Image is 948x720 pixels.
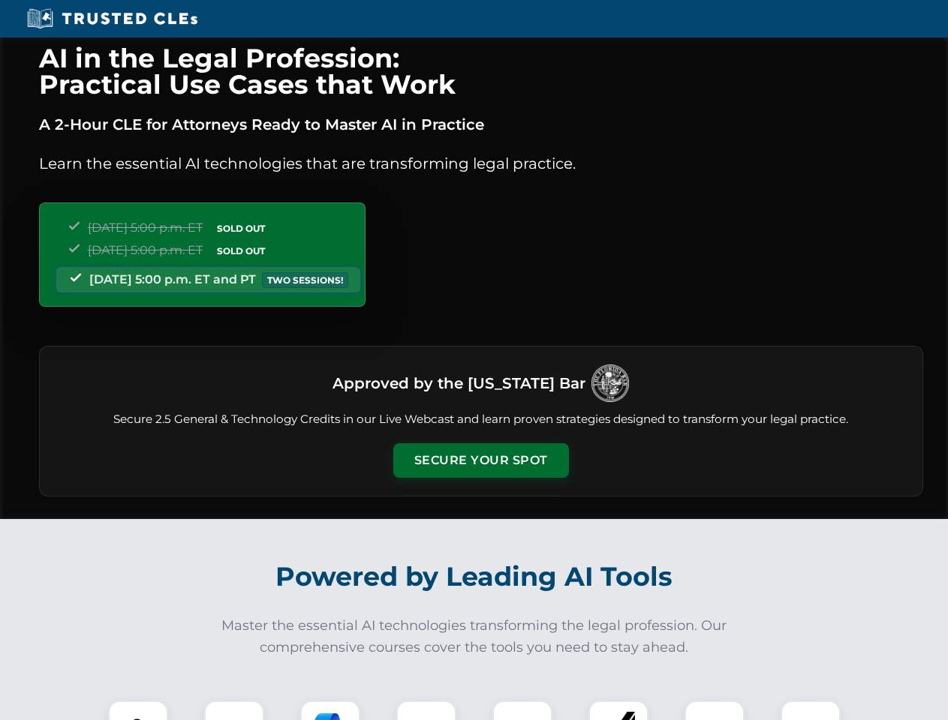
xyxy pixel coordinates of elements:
h3: Approved by the [US_STATE] Bar [333,370,585,397]
span: [DATE] 5:00 p.m. ET [88,243,203,257]
h1: AI in the Legal Profession: Practical Use Cases that Work [39,45,923,97]
p: Master the essential AI technologies transforming the legal profession. Our comprehensive courses... [212,615,737,658]
img: Trusted CLEs [23,7,202,30]
span: SOLD OUT [212,220,270,236]
h2: Powered by Leading AI Tools [59,550,890,603]
p: Secure 2.5 General & Technology Credits in our Live Webcast and learn proven strategies designed ... [58,411,904,428]
p: Learn the essential AI technologies that are transforming legal practice. [39,151,923,175]
img: Logo [591,364,629,402]
span: SOLD OUT [212,243,270,259]
button: Secure Your Spot [393,443,569,478]
p: A 2-Hour CLE for Attorneys Ready to Master AI in Practice [39,112,923,136]
span: [DATE] 5:00 p.m. ET [88,220,203,235]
